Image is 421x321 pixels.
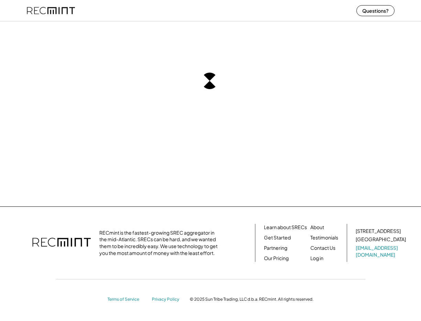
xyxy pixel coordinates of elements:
[152,297,183,302] a: Privacy Policy
[310,234,338,241] a: Testimonials
[264,234,291,241] a: Get Started
[264,224,307,231] a: Learn about SRECs
[356,228,401,235] div: [STREET_ADDRESS]
[99,229,221,256] div: RECmint is the fastest-growing SREC aggregator in the mid-Atlantic. SRECs can be hard, and we wan...
[310,245,335,252] a: Contact Us
[356,5,395,16] button: Questions?
[356,245,407,258] a: [EMAIL_ADDRESS][DOMAIN_NAME]
[190,297,313,302] div: © 2025 Sun Tribe Trading, LLC d.b.a. RECmint. All rights reserved.
[108,297,145,302] a: Terms of Service
[32,231,91,255] img: recmint-logotype%403x.png
[264,245,287,252] a: Partnering
[27,1,75,20] img: recmint-logotype%403x%20%281%29.jpeg
[310,224,324,231] a: About
[310,255,323,262] a: Log in
[264,255,289,262] a: Our Pricing
[356,236,406,243] div: [GEOGRAPHIC_DATA]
